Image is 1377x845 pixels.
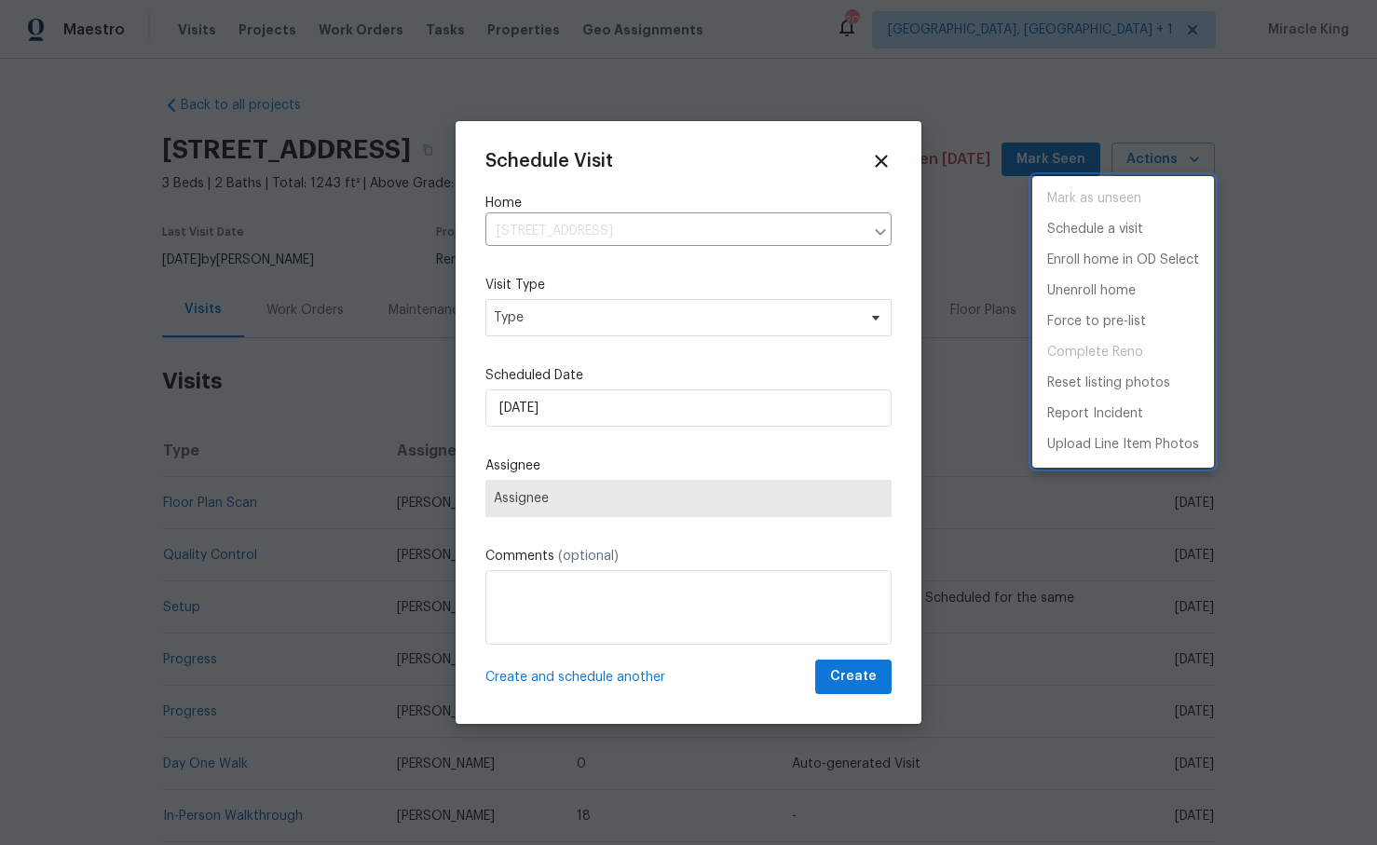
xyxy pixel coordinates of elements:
span: Project is already completed [1032,337,1214,368]
p: Unenroll home [1047,281,1136,301]
p: Report Incident [1047,404,1143,424]
p: Reset listing photos [1047,374,1170,393]
p: Upload Line Item Photos [1047,435,1199,455]
p: Schedule a visit [1047,220,1143,239]
p: Force to pre-list [1047,312,1146,332]
p: Enroll home in OD Select [1047,251,1199,270]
